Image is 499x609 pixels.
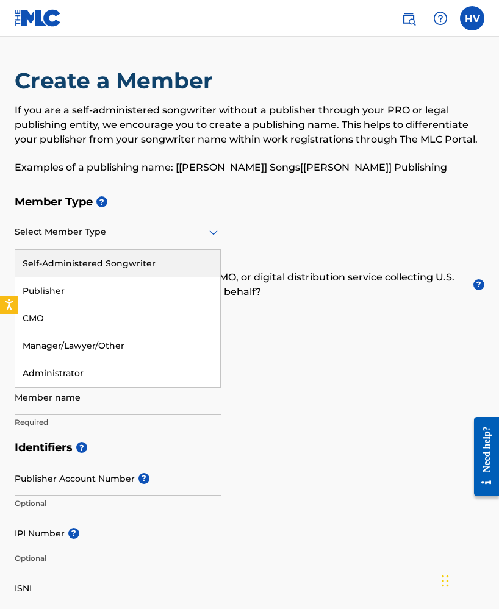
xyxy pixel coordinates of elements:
div: CMO [15,305,220,332]
img: search [401,11,416,26]
h5: Identifiers [15,435,484,461]
div: Help [428,6,453,30]
div: Publisher [15,277,220,305]
img: help [433,11,448,26]
div: User Menu [460,6,484,30]
div: Administrator [15,360,220,387]
span: ? [473,279,484,290]
h5: Member Type [15,189,484,215]
span: ? [138,473,149,484]
img: MLC Logo [15,9,62,27]
div: Drag [442,563,449,599]
p: Do you have a publisher, administrator, CMO, or digital distribution service collecting U.S. digi... [15,270,484,299]
div: Manager/Lawyer/Other [15,332,220,360]
div: Self-Administered Songwriter [15,250,220,277]
span: ? [76,442,87,453]
p: If you are a self-administered songwriter without a publisher through your PRO or legal publishin... [15,103,484,147]
span: ? [68,528,79,539]
a: Public Search [397,6,421,30]
h2: Create a Member [15,67,219,94]
p: Optional [15,498,221,509]
iframe: Chat Widget [438,550,499,609]
iframe: Resource Center [465,407,499,507]
p: Required [15,417,221,428]
span: ? [96,196,107,207]
h5: Member Name [15,354,484,380]
p: Optional [15,553,221,564]
p: Examples of a publishing name: [[PERSON_NAME]] Songs[[PERSON_NAME]] Publishing [15,160,484,175]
